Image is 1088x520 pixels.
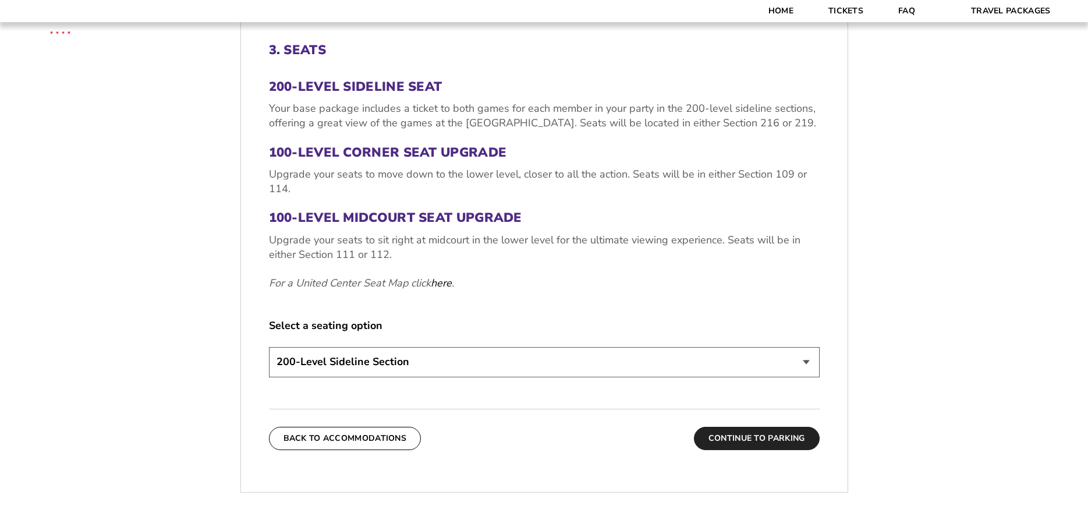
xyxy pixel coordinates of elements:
[431,276,452,291] a: here
[35,6,86,56] img: CBS Sports Thanksgiving Classic
[269,276,454,290] em: For a United Center Seat Map click .
[269,101,820,130] p: Your base package includes a ticket to both games for each member in your party in the 200-level ...
[269,233,820,262] p: Upgrade your seats to sit right at midcourt in the lower level for the ultimate viewing experienc...
[269,145,820,160] h3: 100-Level Corner Seat Upgrade
[269,167,820,196] p: Upgrade your seats to move down to the lower level, closer to all the action. Seats will be in ei...
[269,427,421,450] button: Back To Accommodations
[269,210,820,225] h3: 100-Level Midcourt Seat Upgrade
[269,319,820,333] label: Select a seating option
[269,79,820,94] h3: 200-Level Sideline Seat
[694,427,820,450] button: Continue To Parking
[269,43,820,58] h2: 3. Seats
